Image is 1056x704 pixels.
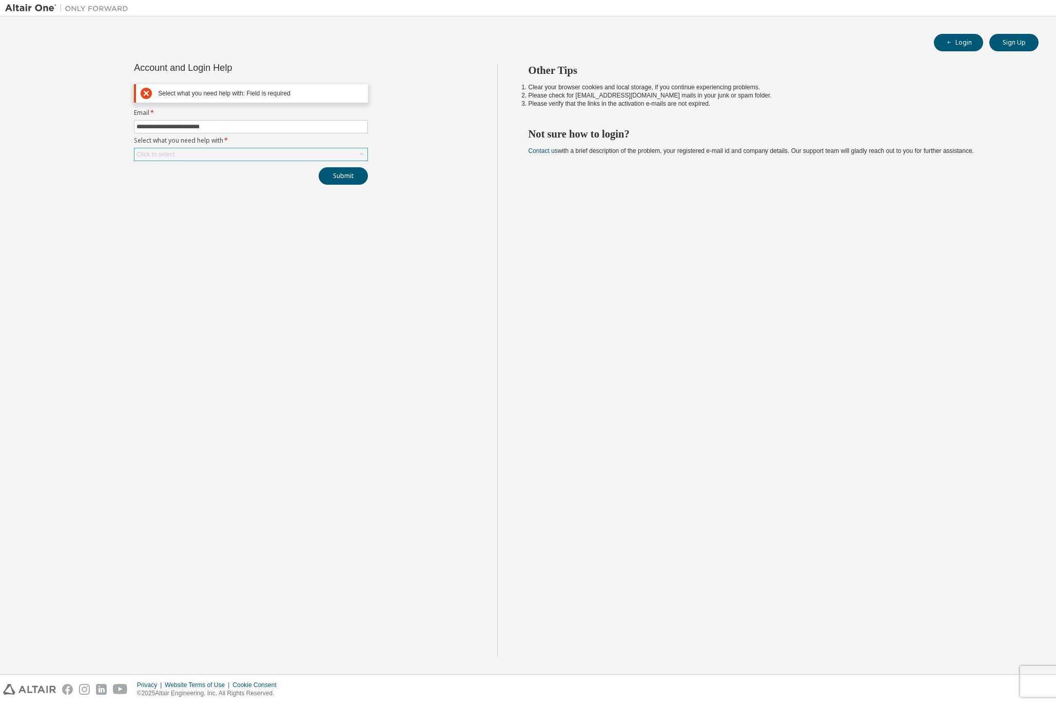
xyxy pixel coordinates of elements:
div: Click to select [136,150,174,159]
li: Please verify that the links in the activation e-mails are not expired. [529,100,1021,108]
a: Contact us [529,147,558,154]
label: Email [134,109,368,117]
button: Login [934,34,983,51]
li: Clear your browser cookies and local storage, if you continue experiencing problems. [529,83,1021,91]
img: Altair One [5,3,133,13]
li: Please check for [EMAIL_ADDRESS][DOMAIN_NAME] mails in your junk or spam folder. [529,91,1021,100]
div: Select what you need help with: Field is required [158,90,363,97]
img: altair_logo.svg [3,684,56,695]
div: Website Terms of Use [165,681,232,689]
div: Click to select [134,148,367,161]
label: Select what you need help with [134,136,368,145]
div: Account and Login Help [134,64,321,72]
div: Privacy [137,681,165,689]
img: instagram.svg [79,684,90,695]
button: Sign Up [989,34,1039,51]
h2: Not sure how to login? [529,127,1021,141]
button: Submit [319,167,368,185]
div: Cookie Consent [232,681,282,689]
span: with a brief description of the problem, your registered e-mail id and company details. Our suppo... [529,147,974,154]
img: youtube.svg [113,684,128,695]
img: facebook.svg [62,684,73,695]
img: linkedin.svg [96,684,107,695]
h2: Other Tips [529,64,1021,77]
p: © 2025 Altair Engineering, Inc. All Rights Reserved. [137,689,283,698]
